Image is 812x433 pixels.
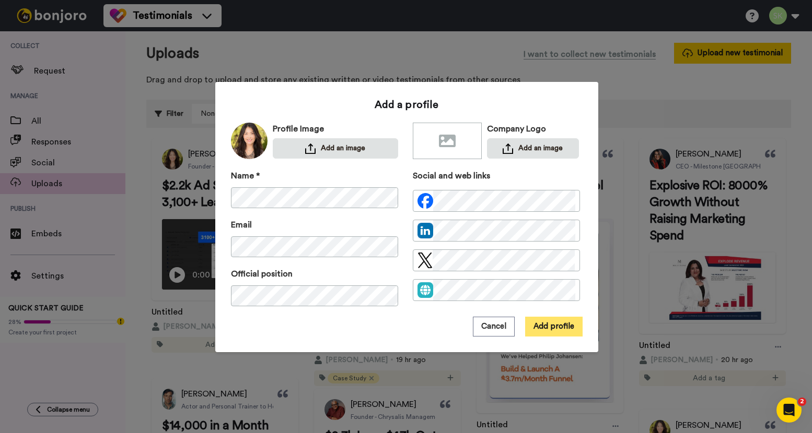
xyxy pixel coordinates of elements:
button: Cancel [473,317,515,336]
button: Add an image [487,138,579,159]
div: Company Logo [487,123,579,135]
label: Email [231,219,252,231]
iframe: Intercom live chat [776,398,802,423]
img: 0d8e273b-020d-4bb0-839b-c02e83e32030.jpeg [231,123,268,159]
div: Profile Image [273,123,398,135]
img: linked-in.png [417,223,433,238]
img: twitter-x-black.png [417,252,433,268]
button: Add an image [273,138,398,159]
img: facebook.svg [417,193,433,209]
label: Official position [231,268,293,280]
span: 2 [798,398,806,406]
label: Name * [231,170,260,182]
img: upload.svg [503,143,513,154]
button: Add profile [525,317,583,336]
h1: Add a profile [375,98,439,112]
img: web.svg [417,282,433,298]
div: Social and web links [413,170,580,182]
img: upload.svg [305,143,316,154]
